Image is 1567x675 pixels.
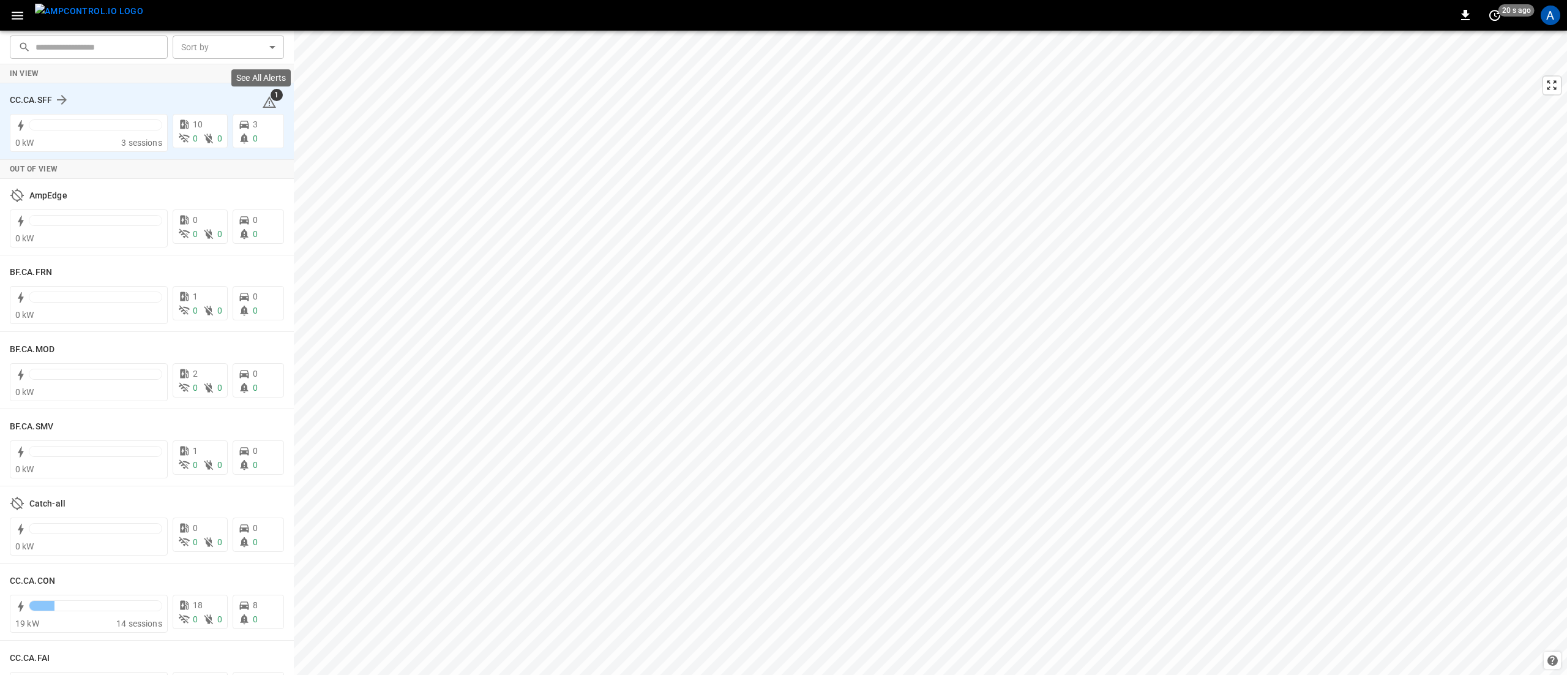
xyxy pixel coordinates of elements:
[29,497,65,511] h6: Catch-all
[217,229,222,239] span: 0
[253,460,258,470] span: 0
[217,537,222,547] span: 0
[10,652,50,665] h6: CC.CA.FAI
[15,464,34,474] span: 0 kW
[10,94,52,107] h6: CC.CA.SFF
[35,4,143,19] img: ampcontrol.io logo
[10,266,52,279] h6: BF.CA.FRN
[15,310,34,320] span: 0 kW
[217,614,222,624] span: 0
[1485,6,1505,25] button: set refresh interval
[10,575,55,588] h6: CC.CA.CON
[193,600,203,610] span: 18
[193,292,198,301] span: 1
[253,369,258,379] span: 0
[253,134,258,143] span: 0
[10,165,58,173] strong: Out of View
[15,619,39,628] span: 19 kW
[253,600,258,610] span: 8
[217,383,222,393] span: 0
[236,72,286,84] p: See All Alerts
[253,292,258,301] span: 0
[253,446,258,456] span: 0
[217,460,222,470] span: 0
[253,383,258,393] span: 0
[253,523,258,533] span: 0
[253,614,258,624] span: 0
[15,138,34,148] span: 0 kW
[253,537,258,547] span: 0
[193,446,198,456] span: 1
[10,420,53,434] h6: BF.CA.SMV
[10,69,39,78] strong: In View
[193,229,198,239] span: 0
[193,369,198,379] span: 2
[116,619,162,628] span: 14 sessions
[253,119,258,129] span: 3
[10,343,54,356] h6: BF.CA.MOD
[15,233,34,243] span: 0 kW
[15,387,34,397] span: 0 kW
[217,306,222,315] span: 0
[253,306,258,315] span: 0
[193,134,198,143] span: 0
[193,383,198,393] span: 0
[217,134,222,143] span: 0
[1498,4,1535,17] span: 20 s ago
[193,523,198,533] span: 0
[193,215,198,225] span: 0
[121,138,162,148] span: 3 sessions
[193,119,203,129] span: 10
[193,614,198,624] span: 0
[15,541,34,551] span: 0 kW
[253,215,258,225] span: 0
[29,189,67,203] h6: AmpEdge
[253,229,258,239] span: 0
[193,537,198,547] span: 0
[1541,6,1560,25] div: profile-icon
[193,306,198,315] span: 0
[193,460,198,470] span: 0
